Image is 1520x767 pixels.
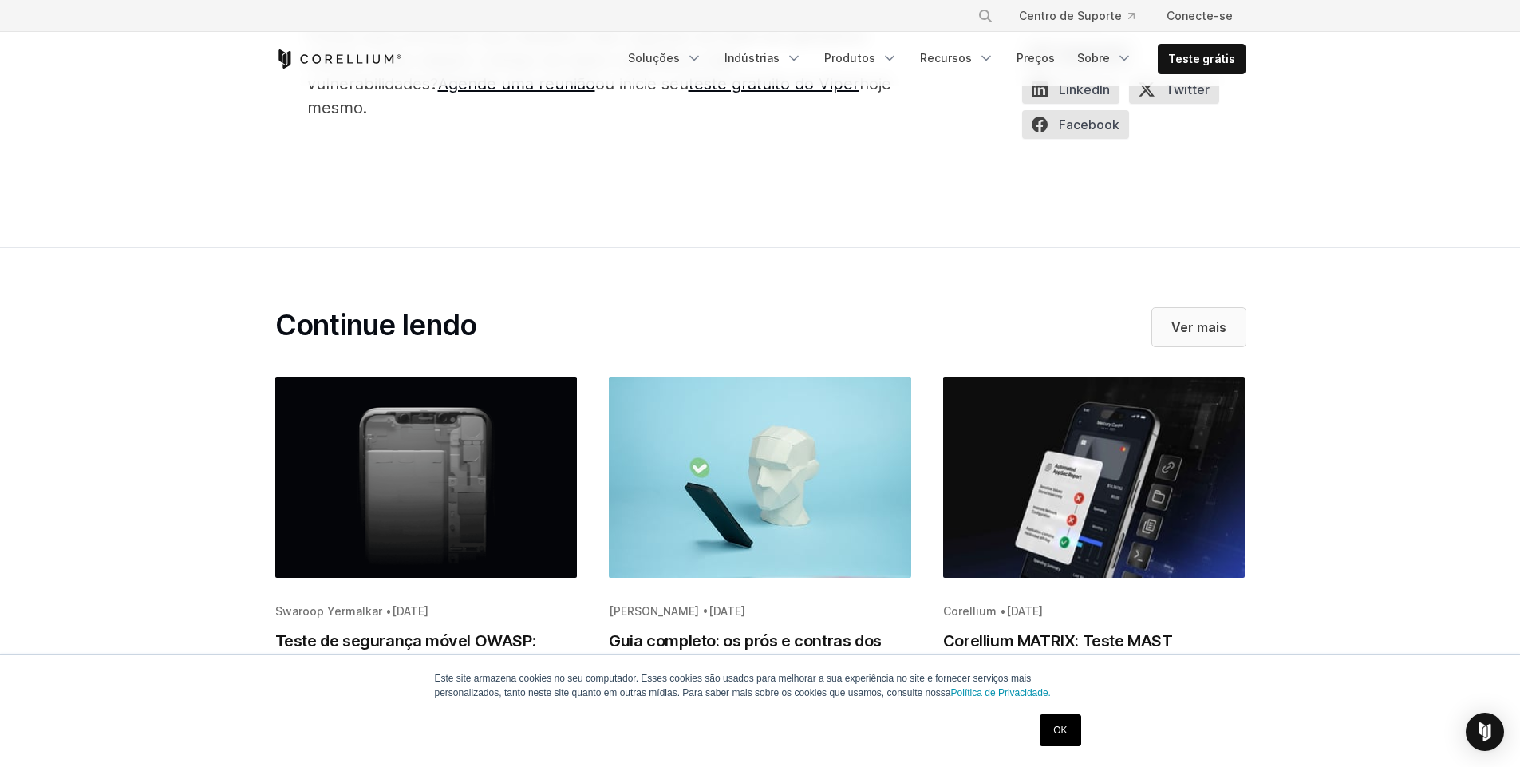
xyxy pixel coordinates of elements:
[1040,714,1080,746] a: OK
[609,604,709,618] font: [PERSON_NAME] •
[1019,9,1122,22] font: Centro de Suporte
[1171,319,1226,335] font: Ver mais
[1022,110,1139,145] a: Facebook
[1077,51,1110,65] font: Sobre
[1466,713,1504,751] div: Open Intercom Messenger
[920,51,972,65] font: Recursos
[724,51,780,65] font: Indústrias
[951,687,1051,698] a: Política de Privacidade.
[435,673,1032,698] font: Este site armazena cookies no seu computador. Esses cookies são usados ​​para melhorar a sua expe...
[628,51,680,65] font: Soluções
[275,631,577,722] font: Teste de segurança móvel OWASP: como os dispositivos virtuais detectam o que as 10 principais ver...
[943,604,1006,618] font: Corellium •
[943,631,1214,674] font: Corellium MATRIX: Teste MAST automatizado para segurança móvel
[1129,75,1229,110] a: Twitter
[1168,52,1235,65] font: Teste grátis
[824,51,875,65] font: Produtos
[609,377,911,578] img: Guia completo: os prós e contras dos testes automatizados de segurança de aplicativos móveis
[275,377,578,578] img: Teste de segurança móvel OWASP: como os dispositivos virtuais detectam o que as 10 principais ver...
[1022,75,1129,110] a: LinkedIn
[1017,51,1055,65] font: Preços
[1166,81,1210,97] font: Twitter
[1059,81,1110,97] font: LinkedIn
[609,631,896,698] font: Guia completo: os prós e contras dos testes automatizados de segurança de aplicativos móveis
[958,2,1246,30] div: Menu de navegação
[275,49,402,69] a: Página inicial do Corellium
[275,307,477,342] font: Continue lendo
[618,44,1246,74] div: Menu de navegação
[1167,9,1233,22] font: Conecte-se
[1059,117,1119,132] font: Facebook
[709,604,745,618] font: [DATE]
[1152,308,1246,346] a: Ver mais
[1006,604,1043,618] font: [DATE]
[1053,725,1067,736] font: OK
[943,377,1246,578] img: Corellium MATRIX: Teste MAST automatizado para segurança móvel
[971,2,1000,30] button: Procurar
[392,604,428,618] font: [DATE]
[275,604,392,618] font: Swaroop Yermalkar •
